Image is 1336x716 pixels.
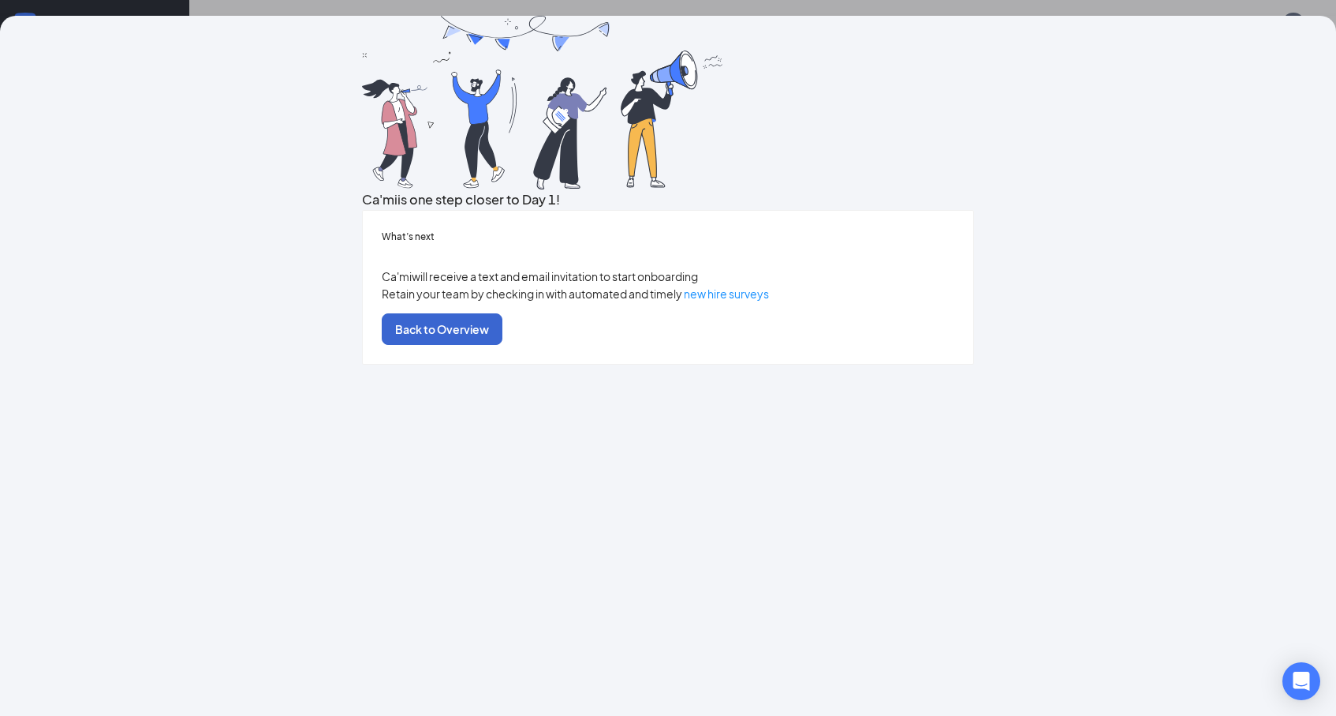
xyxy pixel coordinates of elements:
[1282,662,1320,700] div: Open Intercom Messenger
[684,287,769,301] a: new hire surveys
[382,230,954,244] h5: What’s next
[382,313,502,345] button: Back to Overview
[362,189,974,210] h3: Ca'mi is one step closer to Day 1!
[382,285,954,302] p: Retain your team by checking in with automated and timely
[362,16,725,189] img: you are all set
[382,268,954,285] p: Ca'mi will receive a text and email invitation to start onboarding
